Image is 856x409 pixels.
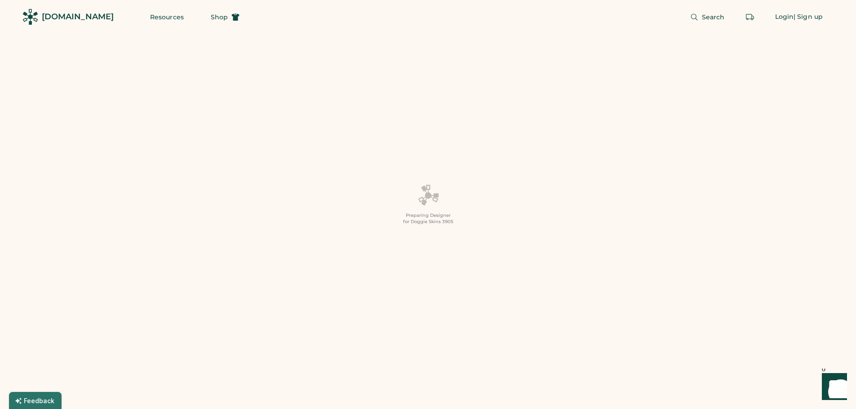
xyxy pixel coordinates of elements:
div: | Sign up [794,13,823,22]
button: Shop [200,8,250,26]
img: Rendered Logo - Screens [22,9,38,25]
span: Shop [211,14,228,20]
button: Retrieve an order [741,8,759,26]
button: Resources [139,8,195,26]
div: [DOMAIN_NAME] [42,11,114,22]
div: Login [775,13,794,22]
div: Preparing Designer for Doggie Skins 3905 [403,212,453,225]
iframe: Front Chat [813,369,852,407]
span: Search [702,14,725,20]
img: Platens-Black-Loader-Spin-rich%20black.webp [417,184,439,207]
button: Search [679,8,736,26]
